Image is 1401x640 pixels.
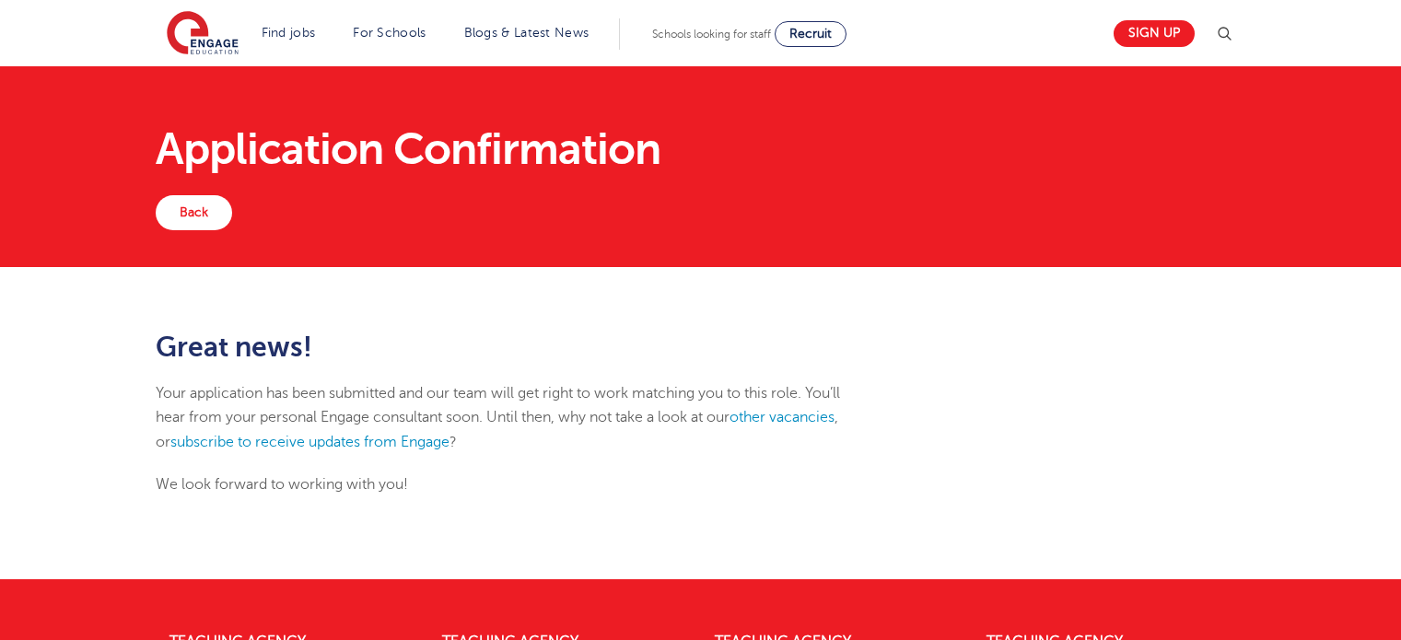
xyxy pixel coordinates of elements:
[652,28,771,41] span: Schools looking for staff
[464,26,590,40] a: Blogs & Latest News
[170,434,449,450] a: subscribe to receive updates from Engage
[156,195,232,230] a: Back
[1114,20,1195,47] a: Sign up
[775,21,846,47] a: Recruit
[789,27,832,41] span: Recruit
[353,26,426,40] a: For Schools
[730,409,835,425] a: other vacancies
[156,472,873,496] p: We look forward to working with you!
[156,127,1245,171] h1: Application Confirmation
[262,26,316,40] a: Find jobs
[167,11,239,57] img: Engage Education
[156,381,873,454] p: Your application has been submitted and our team will get right to work matching you to this role...
[156,332,873,363] h2: Great news!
